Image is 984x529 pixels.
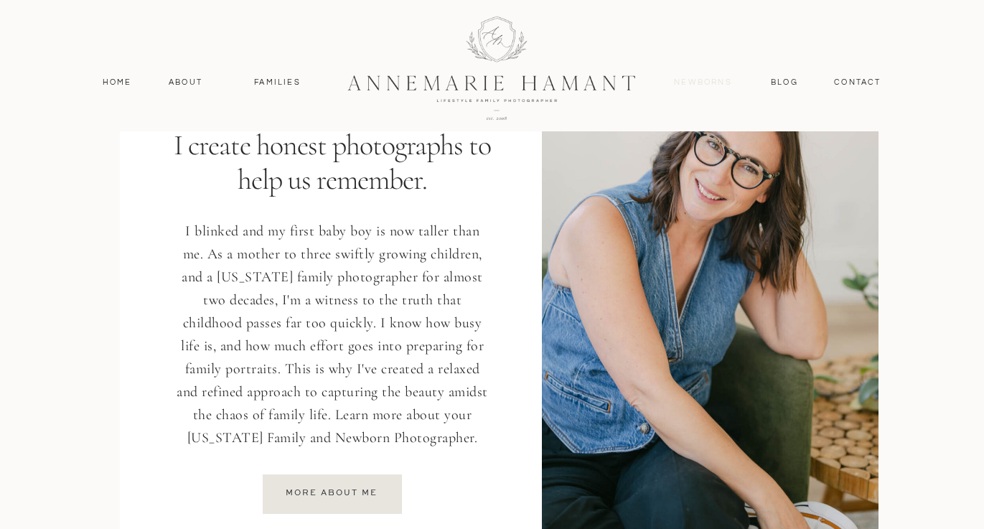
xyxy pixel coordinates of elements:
[96,76,139,89] a: Home
[827,76,889,89] a: contact
[281,487,383,498] a: more about ME
[768,76,802,89] a: Blog
[245,76,310,89] a: Families
[174,220,492,454] p: I blinked and my first baby boy is now taller than me. As a mother to three swiftly growing child...
[669,76,738,89] a: Newborns
[209,91,455,103] p: I'm [PERSON_NAME]
[169,128,496,209] p: I create honest photographs to help us remember.
[165,76,207,89] a: About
